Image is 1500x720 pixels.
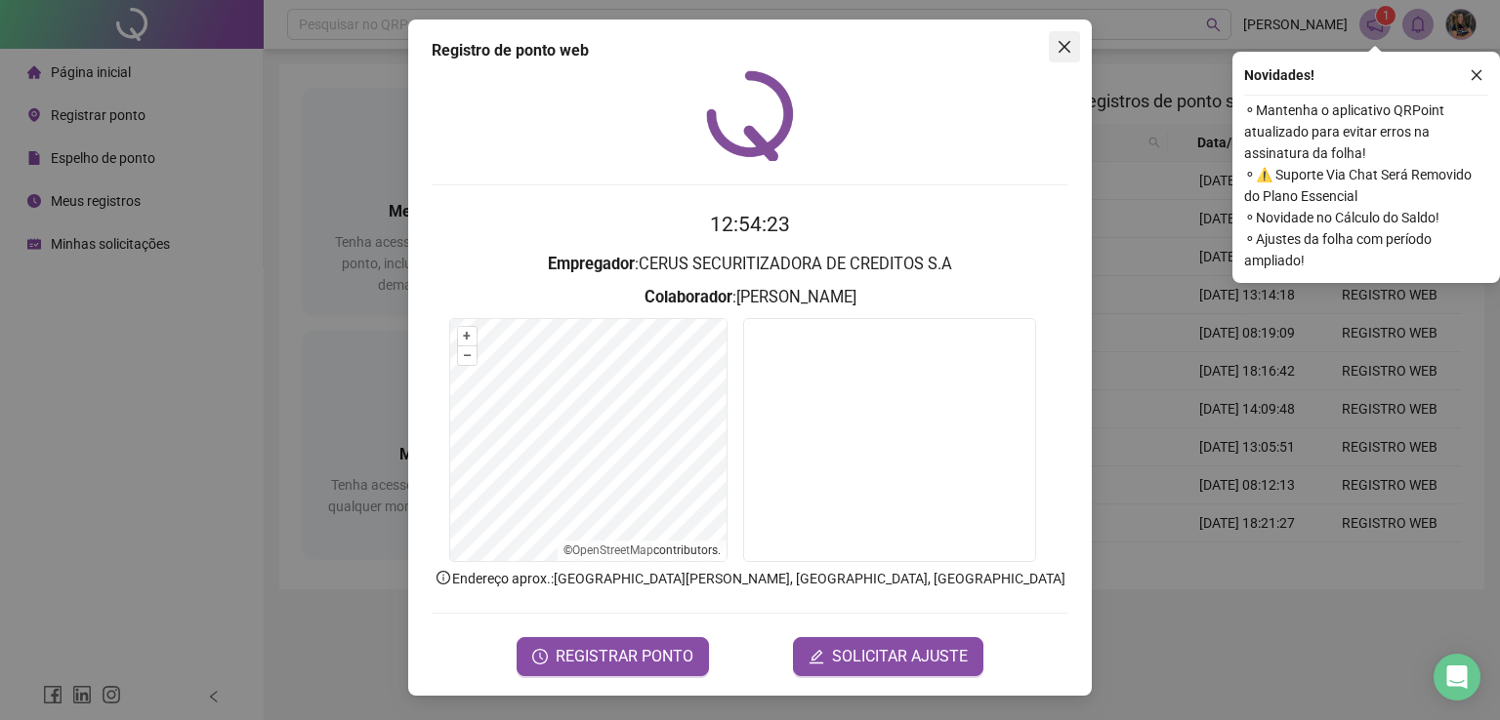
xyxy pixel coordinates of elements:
button: + [458,327,477,345]
span: ⚬ Ajustes da folha com período ampliado! [1244,228,1488,271]
p: Endereço aprox. : [GEOGRAPHIC_DATA][PERSON_NAME], [GEOGRAPHIC_DATA], [GEOGRAPHIC_DATA] [432,568,1068,589]
button: – [458,346,477,365]
div: Registro de ponto web [432,39,1068,62]
span: clock-circle [532,649,548,664]
a: OpenStreetMap [572,543,653,557]
span: close [1470,68,1483,82]
span: Novidades ! [1244,64,1314,86]
span: ⚬ Mantenha o aplicativo QRPoint atualizado para evitar erros na assinatura da folha! [1244,100,1488,164]
h3: : CERUS SECURITIZADORA DE CREDITOS S.A [432,252,1068,277]
button: REGISTRAR PONTO [517,637,709,676]
strong: Empregador [548,255,635,273]
span: SOLICITAR AJUSTE [832,645,968,668]
time: 12:54:23 [710,213,790,236]
span: ⚬ Novidade no Cálculo do Saldo! [1244,207,1488,228]
li: © contributors. [563,543,721,557]
button: editSOLICITAR AJUSTE [793,637,983,676]
span: info-circle [435,569,452,586]
img: QRPoint [706,70,794,161]
span: REGISTRAR PONTO [556,645,693,668]
span: close [1057,39,1072,55]
strong: Colaborador [645,288,732,306]
button: Close [1049,31,1080,62]
h3: : [PERSON_NAME] [432,285,1068,310]
span: edit [809,649,824,664]
span: ⚬ ⚠️ Suporte Via Chat Será Removido do Plano Essencial [1244,164,1488,207]
div: Open Intercom Messenger [1434,654,1480,700]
